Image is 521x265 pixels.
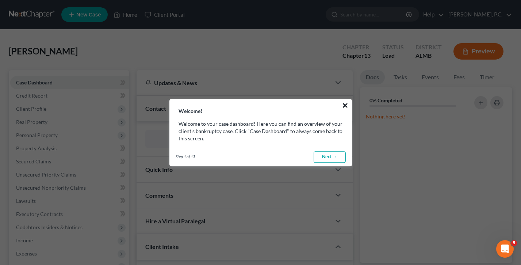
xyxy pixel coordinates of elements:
[314,151,346,163] a: Next →
[176,154,195,160] span: Step 1 of 13
[179,120,343,142] p: Welcome to your case dashboard! Here you can find an overview of your client's bankruptcy case. C...
[342,99,349,111] button: ×
[511,240,517,246] span: 5
[496,240,514,258] iframe: Intercom live chat
[170,99,352,114] h3: Welcome!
